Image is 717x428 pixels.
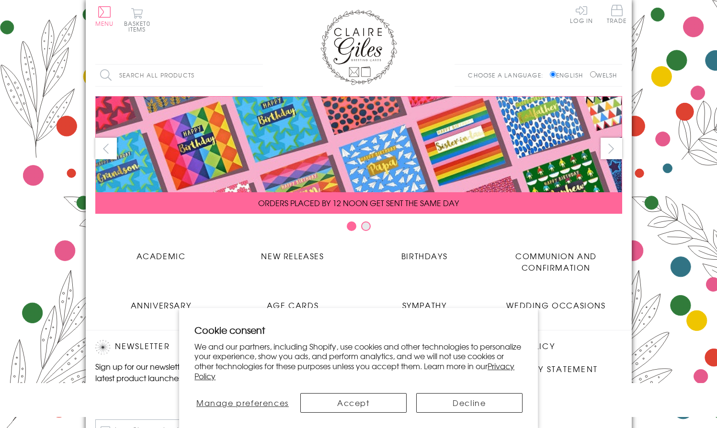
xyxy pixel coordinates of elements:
a: Academic [95,243,227,262]
span: Manage preferences [196,397,289,408]
a: Communion and Confirmation [490,243,622,273]
a: Anniversary [95,292,227,311]
h2: Newsletter [95,340,258,354]
span: ORDERS PLACED BY 12 NOON GET SENT THE SAME DAY [258,197,459,209]
span: Academic [137,250,186,262]
span: 0 items [128,19,150,33]
input: Welsh [590,71,596,77]
a: Privacy Policy [194,360,514,382]
button: Basket0 items [124,8,150,32]
h2: Cookie consent [194,323,523,337]
span: Sympathy [402,299,447,311]
span: Anniversary [131,299,192,311]
a: Log In [570,5,593,23]
button: Decline [416,393,523,413]
p: We and our partners, including Shopify, use cookies and other technologies to personalize your ex... [194,341,523,381]
button: Carousel Page 2 [361,221,371,231]
a: Accessibility Statement [478,363,598,376]
input: English [550,71,556,77]
button: next [601,138,622,159]
button: Manage preferences [194,393,290,413]
label: Welsh [590,71,617,79]
a: New Releases [227,243,359,262]
span: New Releases [261,250,324,262]
a: Age Cards [227,292,359,311]
span: Age Cards [267,299,319,311]
button: prev [95,138,117,159]
input: Search [253,65,263,86]
a: Trade [607,5,627,25]
label: English [550,71,588,79]
span: Trade [607,5,627,23]
a: Wedding Occasions [490,292,622,311]
p: Sign up for our newsletter to receive the latest product launches, news and offers directly to yo... [95,361,258,395]
img: Claire Giles Greetings Cards [320,10,397,85]
input: Search all products [95,65,263,86]
button: Menu [95,6,114,26]
button: Carousel Page 1 (Current Slide) [347,221,356,231]
span: Wedding Occasions [506,299,605,311]
a: Sympathy [359,292,490,311]
button: Accept [300,393,407,413]
span: Menu [95,19,114,28]
a: Birthdays [359,243,490,262]
div: Carousel Pagination [95,221,622,236]
span: Communion and Confirmation [515,250,597,273]
p: Choose a language: [468,71,548,79]
span: Birthdays [401,250,447,262]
